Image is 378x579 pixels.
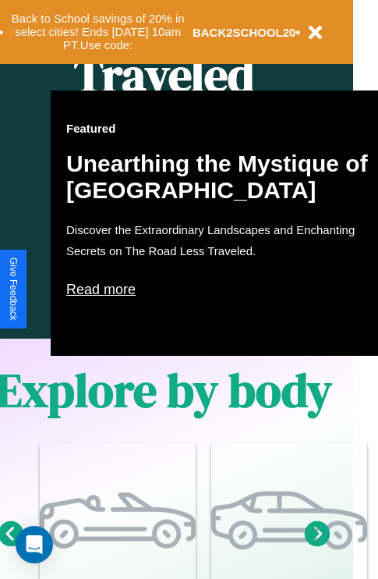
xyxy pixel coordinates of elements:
[66,277,378,302] p: Read more
[66,219,378,261] p: Discover the Extraordinary Landscapes and Enchanting Secrets on The Road Less Traveled.
[66,151,378,204] h2: Unearthing the Mystique of [GEOGRAPHIC_DATA]
[8,258,19,321] div: Give Feedback
[66,122,378,135] h3: Featured
[4,8,193,56] button: Back to School savings of 20% in select cities! Ends [DATE] 10am PT.Use code:
[193,26,296,39] b: BACK2SCHOOL20
[16,526,53,563] div: Open Intercom Messenger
